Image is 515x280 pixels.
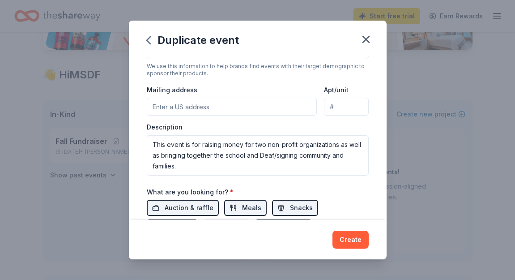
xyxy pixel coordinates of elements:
[147,86,197,95] label: Mailing address
[147,200,219,216] button: Auction & raffle
[147,63,369,77] div: We use this information to help brands find events with their target demographic to sponsor their...
[147,98,317,116] input: Enter a US address
[147,188,234,197] label: What are you looking for?
[324,98,368,116] input: #
[332,231,369,249] button: Create
[147,123,183,132] label: Description
[272,200,318,216] button: Snacks
[290,202,313,213] span: Snacks
[224,200,267,216] button: Meals
[147,135,369,176] textarea: This event is for raising money for two non-profit organizations as well as bringing together the...
[242,202,261,213] span: Meals
[147,33,239,47] div: Duplicate event
[324,86,349,95] label: Apt/unit
[165,202,213,213] span: Auction & raffle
